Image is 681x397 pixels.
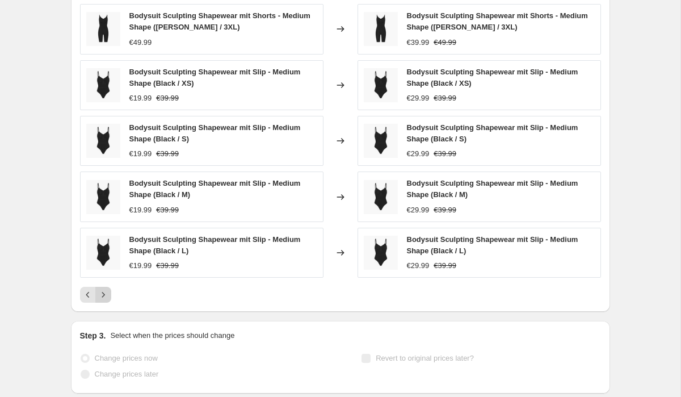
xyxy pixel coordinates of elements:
span: €19.99 [129,149,152,158]
img: Bodysuit_Sculpting_Shapewear_mit_Slip_01_e592c9f6-5c73-4582-9193-f901254cb9a3_80x.jpg [86,236,120,270]
span: €39.99 [407,38,430,47]
span: Bodysuit Sculpting Shapewear mit Slip - Medium Shape (Black / L) [129,235,301,255]
span: €39.99 [434,206,456,214]
img: Bodysuit_Sculpting_Shapewear_mit_Slip_01_e592c9f6-5c73-4582-9193-f901254cb9a3_80x.jpg [86,124,120,158]
span: €29.99 [407,149,430,158]
span: Change prices later [95,370,159,378]
img: Bodysuit_Sculpting_Shapewear_mit_Slip_01_e592c9f6-5c73-4582-9193-f901254cb9a3_80x.jpg [86,180,120,214]
span: Bodysuit Sculpting Shapewear mit Slip - Medium Shape (Black / L) [407,235,578,255]
span: €29.99 [407,206,430,214]
span: Revert to original prices later? [376,354,474,362]
span: €19.99 [129,261,152,270]
span: Bodysuit Sculpting Shapewear mit Slip - Medium Shape (Black / S) [407,123,578,143]
span: €39.99 [434,94,456,102]
span: €29.99 [407,94,430,102]
span: €39.99 [156,206,179,214]
span: €39.99 [156,261,179,270]
img: 1_ed1d0dc3-084c-4f14-a8b6-6520e1107301_80x.jpg [86,12,120,46]
span: €19.99 [129,94,152,102]
span: Bodysuit Sculpting Shapewear mit Shorts - Medium Shape ([PERSON_NAME] / 3XL) [407,11,588,31]
span: €39.99 [434,149,456,158]
span: €49.99 [129,38,152,47]
button: Next [95,287,111,303]
img: Bodysuit_Sculpting_Shapewear_mit_Slip_01_e592c9f6-5c73-4582-9193-f901254cb9a3_80x.jpg [364,180,398,214]
img: 1_ed1d0dc3-084c-4f14-a8b6-6520e1107301_80x.jpg [364,12,398,46]
span: Change prices now [95,354,158,362]
button: Previous [80,287,96,303]
span: Bodysuit Sculpting Shapewear mit Shorts - Medium Shape ([PERSON_NAME] / 3XL) [129,11,310,31]
h2: Step 3. [80,330,106,341]
img: Bodysuit_Sculpting_Shapewear_mit_Slip_01_e592c9f6-5c73-4582-9193-f901254cb9a3_80x.jpg [364,236,398,270]
span: €19.99 [129,206,152,214]
span: €39.99 [156,149,179,158]
span: Bodysuit Sculpting Shapewear mit Slip - Medium Shape (Black / M) [407,179,578,199]
span: Bodysuit Sculpting Shapewear mit Slip - Medium Shape (Black / XS) [129,68,301,87]
img: Bodysuit_Sculpting_Shapewear_mit_Slip_01_e592c9f6-5c73-4582-9193-f901254cb9a3_80x.jpg [364,68,398,102]
span: Bodysuit Sculpting Shapewear mit Slip - Medium Shape (Black / XS) [407,68,578,87]
p: Select when the prices should change [110,330,234,341]
img: Bodysuit_Sculpting_Shapewear_mit_Slip_01_e592c9f6-5c73-4582-9193-f901254cb9a3_80x.jpg [86,68,120,102]
nav: Pagination [80,287,111,303]
img: Bodysuit_Sculpting_Shapewear_mit_Slip_01_e592c9f6-5c73-4582-9193-f901254cb9a3_80x.jpg [364,124,398,158]
span: €49.99 [434,38,456,47]
span: Bodysuit Sculpting Shapewear mit Slip - Medium Shape (Black / S) [129,123,301,143]
span: €39.99 [156,94,179,102]
span: €29.99 [407,261,430,270]
span: Bodysuit Sculpting Shapewear mit Slip - Medium Shape (Black / M) [129,179,301,199]
span: €39.99 [434,261,456,270]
